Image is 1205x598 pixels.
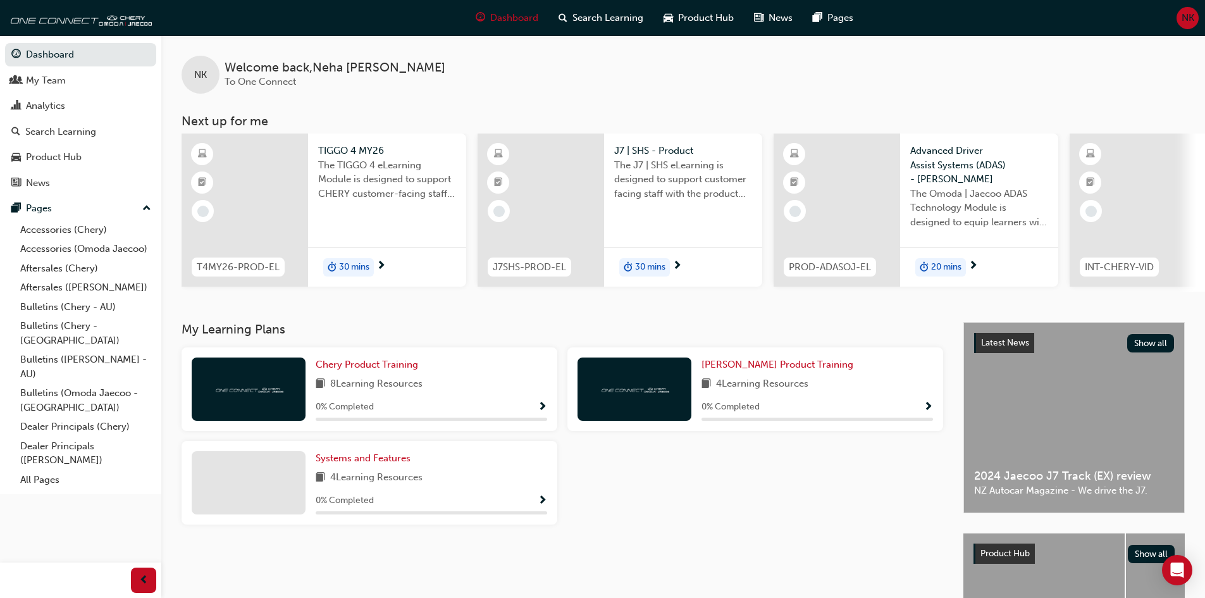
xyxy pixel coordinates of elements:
span: duration-icon [920,259,929,276]
span: Show Progress [924,402,933,413]
span: book-icon [701,377,711,392]
span: car-icon [11,152,21,163]
a: Dealer Principals ([PERSON_NAME]) [15,437,156,470]
a: Bulletins (Omoda Jaecoo - [GEOGRAPHIC_DATA]) [15,383,156,417]
span: Dashboard [490,11,538,25]
span: PROD-ADASOJ-EL [789,260,871,275]
span: booktick-icon [494,175,503,191]
div: Pages [26,201,52,216]
button: Show all [1128,545,1175,563]
span: Systems and Features [316,452,411,464]
span: booktick-icon [198,175,207,191]
a: Product Hub [5,146,156,169]
span: Show Progress [538,495,547,507]
a: Chery Product Training [316,358,423,372]
a: My Team [5,69,156,92]
a: search-iconSearch Learning [548,5,653,31]
span: 30 mins [339,260,369,275]
span: Welcome back , Neha [PERSON_NAME] [225,61,445,75]
span: INT-CHERY-VID [1085,260,1154,275]
button: Pages [5,197,156,220]
a: Search Learning [5,120,156,144]
a: Accessories (Chery) [15,220,156,240]
span: learningResourceType_ELEARNING-icon [198,146,207,163]
span: Latest News [981,337,1029,348]
span: 0 % Completed [701,400,760,414]
span: TIGGO 4 MY26 [318,144,456,158]
button: Show Progress [538,399,547,415]
span: 30 mins [635,260,665,275]
span: 20 mins [931,260,961,275]
span: 4 Learning Resources [716,377,808,392]
span: Product Hub [678,11,734,25]
div: Analytics [26,99,65,113]
span: 8 Learning Resources [330,377,423,392]
span: up-icon [142,201,151,217]
span: learningResourceType_ELEARNING-icon [494,146,503,163]
span: car-icon [664,10,673,26]
span: News [769,11,793,25]
span: prev-icon [139,573,149,589]
a: Aftersales (Chery) [15,259,156,278]
span: search-icon [559,10,567,26]
span: J7SHS-PROD-EL [493,260,566,275]
a: Bulletins (Chery - [GEOGRAPHIC_DATA]) [15,316,156,350]
span: news-icon [11,178,21,189]
div: News [26,176,50,190]
span: learningRecordVerb_NONE-icon [197,206,209,217]
span: next-icon [376,261,386,272]
span: book-icon [316,470,325,486]
div: My Team [26,73,66,88]
span: booktick-icon [790,175,799,191]
span: NK [1182,11,1194,25]
span: Search Learning [572,11,643,25]
span: news-icon [754,10,763,26]
a: [PERSON_NAME] Product Training [701,358,858,372]
a: Latest NewsShow all [974,333,1174,353]
span: The J7 | SHS eLearning is designed to support customer facing staff with the product and sales in... [614,158,752,201]
span: 4 Learning Resources [330,470,423,486]
button: Show Progress [924,399,933,415]
span: guage-icon [476,10,485,26]
span: T4MY26-PROD-EL [197,260,280,275]
a: PROD-ADASOJ-ELAdvanced Driver Assist Systems (ADAS) - [PERSON_NAME]The Omoda | Jaecoo ADAS Techno... [774,134,1058,287]
span: duration-icon [624,259,633,276]
a: news-iconNews [744,5,803,31]
span: guage-icon [11,49,21,61]
a: Product HubShow all [973,544,1175,564]
a: News [5,171,156,195]
a: Latest NewsShow all2024 Jaecoo J7 Track (EX) reviewNZ Autocar Magazine - We drive the J7. [963,322,1185,513]
a: T4MY26-PROD-ELTIGGO 4 MY26The TIGGO 4 eLearning Module is designed to support CHERY customer-faci... [182,134,466,287]
a: Analytics [5,94,156,118]
span: 2024 Jaecoo J7 Track (EX) review [974,469,1174,483]
span: The Omoda | Jaecoo ADAS Technology Module is designed to equip learners with essential knowledge ... [910,187,1048,230]
a: guage-iconDashboard [466,5,548,31]
span: Product Hub [980,548,1030,559]
span: book-icon [316,377,325,392]
span: next-icon [968,261,978,272]
span: To One Connect [225,76,296,87]
img: oneconnect [214,383,283,395]
a: Dashboard [5,43,156,66]
a: car-iconProduct Hub [653,5,744,31]
span: chart-icon [11,101,21,112]
span: 0 % Completed [316,494,374,508]
span: 0 % Completed [316,400,374,414]
span: NZ Autocar Magazine - We drive the J7. [974,483,1174,498]
div: Open Intercom Messenger [1162,555,1192,585]
div: Search Learning [25,125,96,139]
a: Dealer Principals (Chery) [15,417,156,437]
a: Bulletins ([PERSON_NAME] - AU) [15,350,156,383]
button: Show all [1127,334,1175,352]
button: Show Progress [538,493,547,509]
button: DashboardMy TeamAnalyticsSearch LearningProduct HubNews [5,40,156,197]
a: J7SHS-PROD-ELJ7 | SHS - ProductThe J7 | SHS eLearning is designed to support customer facing staf... [478,134,762,287]
div: Product Hub [26,150,82,165]
span: learningRecordVerb_NONE-icon [1085,206,1097,217]
a: Aftersales ([PERSON_NAME]) [15,278,156,297]
span: duration-icon [328,259,337,276]
span: The TIGGO 4 eLearning Module is designed to support CHERY customer-facing staff with the product ... [318,158,456,201]
h3: Next up for me [161,114,1205,128]
span: learningRecordVerb_NONE-icon [493,206,505,217]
